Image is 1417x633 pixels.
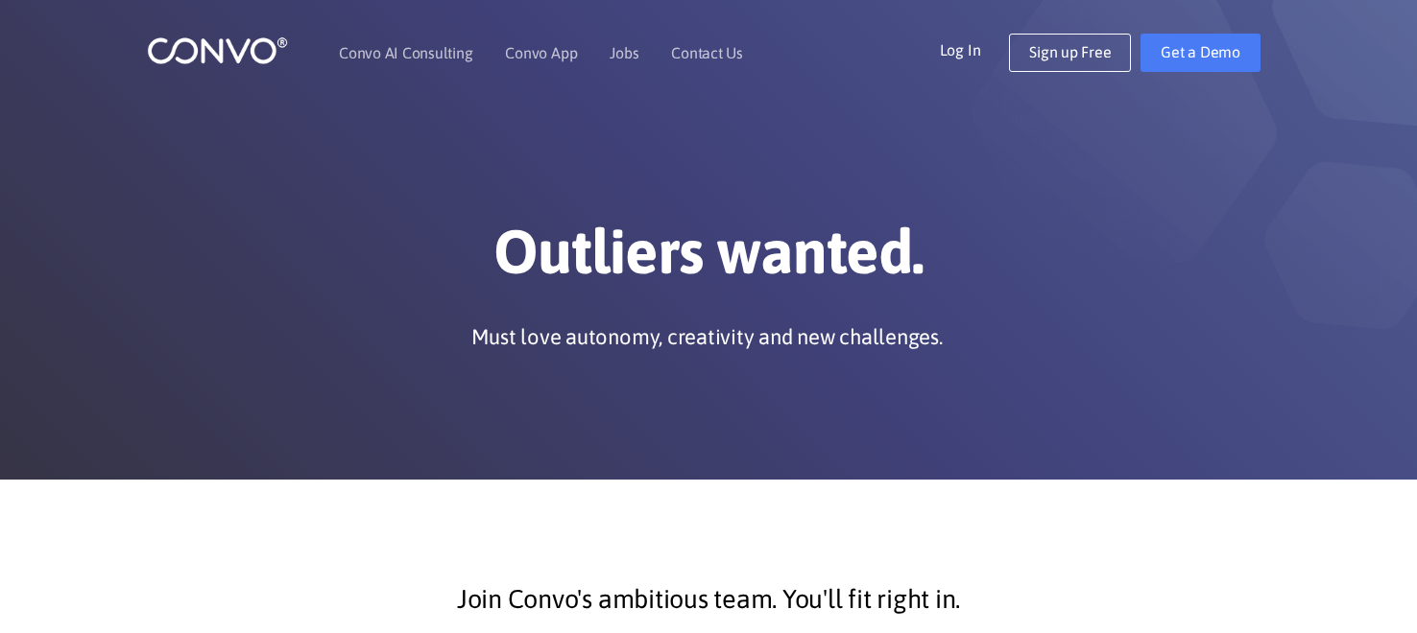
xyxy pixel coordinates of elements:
p: Join Convo's ambitious team. You'll fit right in. [190,575,1227,623]
h1: Outliers wanted. [176,215,1241,303]
a: Get a Demo [1141,34,1261,72]
a: Convo App [505,45,577,60]
a: Contact Us [671,45,743,60]
a: Sign up Free [1009,34,1131,72]
p: Must love autonomy, creativity and new challenges. [471,322,943,351]
a: Jobs [610,45,638,60]
img: logo_1.png [147,35,288,65]
a: Log In [940,34,1010,64]
a: Convo AI Consulting [339,45,472,60]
